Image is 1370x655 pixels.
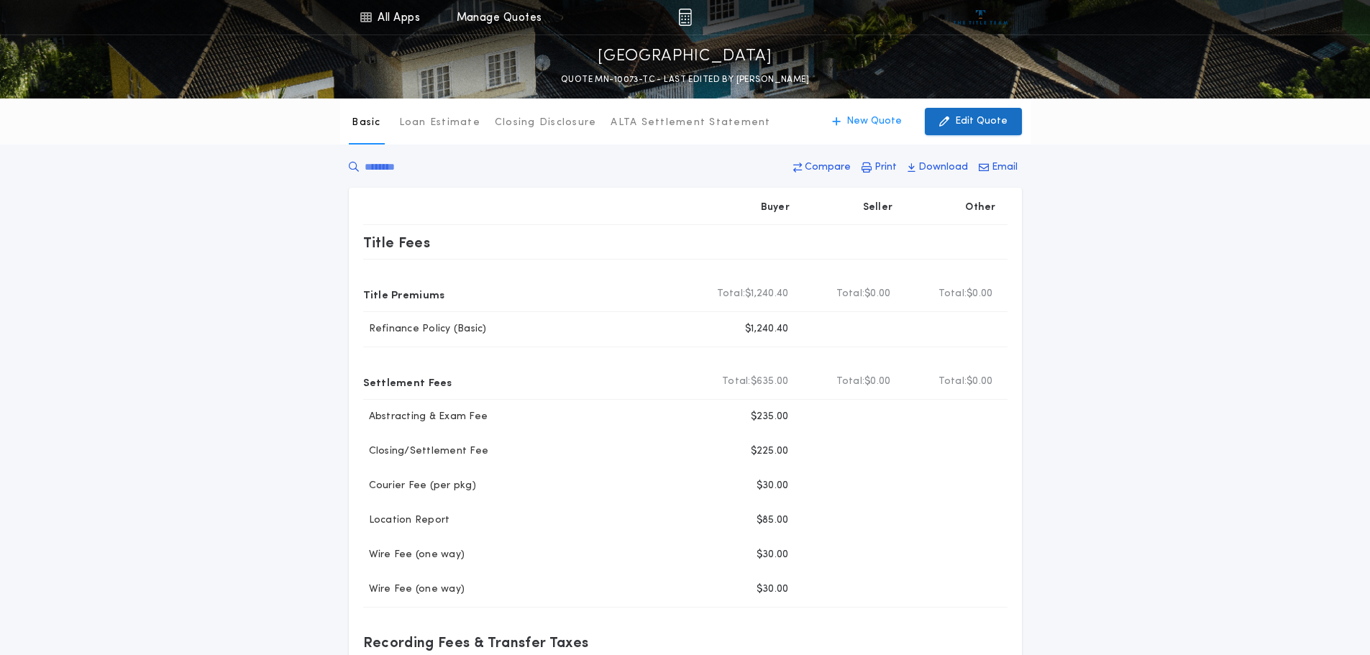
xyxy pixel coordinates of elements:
[363,370,452,393] p: Settlement Fees
[864,375,890,389] span: $0.00
[363,548,465,562] p: Wire Fee (one way)
[761,201,790,215] p: Buyer
[751,410,789,424] p: $235.00
[805,160,851,175] p: Compare
[561,73,809,87] p: QUOTE MN-10073-TC - LAST EDITED BY [PERSON_NAME]
[757,513,789,528] p: $85.00
[967,375,992,389] span: $0.00
[903,155,972,180] button: Download
[939,287,967,301] b: Total:
[363,410,488,424] p: Abstracting & Exam Fee
[745,287,788,301] span: $1,240.40
[939,375,967,389] b: Total:
[751,444,789,459] p: $225.00
[717,287,746,301] b: Total:
[757,479,789,493] p: $30.00
[955,114,1008,129] p: Edit Quote
[918,160,968,175] p: Download
[363,231,431,254] p: Title Fees
[363,322,487,336] p: Refinance Policy (Basic)
[745,322,788,336] p: $1,240.40
[863,201,893,215] p: Seller
[836,287,865,301] b: Total:
[399,116,480,130] p: Loan Estimate
[611,116,770,130] p: ALTA Settlement Statement
[363,479,476,493] p: Courier Fee (per pkg)
[857,155,901,180] button: Print
[992,160,1018,175] p: Email
[363,631,589,654] p: Recording Fees & Transfer Taxes
[925,108,1022,135] button: Edit Quote
[678,9,692,26] img: img
[495,116,597,130] p: Closing Disclosure
[722,375,751,389] b: Total:
[864,287,890,301] span: $0.00
[967,287,992,301] span: $0.00
[757,548,789,562] p: $30.00
[363,582,465,597] p: Wire Fee (one way)
[874,160,897,175] p: Print
[363,283,445,306] p: Title Premiums
[363,513,450,528] p: Location Report
[974,155,1022,180] button: Email
[836,375,865,389] b: Total:
[954,10,1008,24] img: vs-icon
[789,155,855,180] button: Compare
[352,116,380,130] p: Basic
[846,114,902,129] p: New Quote
[818,108,916,135] button: New Quote
[965,201,995,215] p: Other
[363,444,489,459] p: Closing/Settlement Fee
[751,375,789,389] span: $635.00
[757,582,789,597] p: $30.00
[598,45,772,68] p: [GEOGRAPHIC_DATA]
